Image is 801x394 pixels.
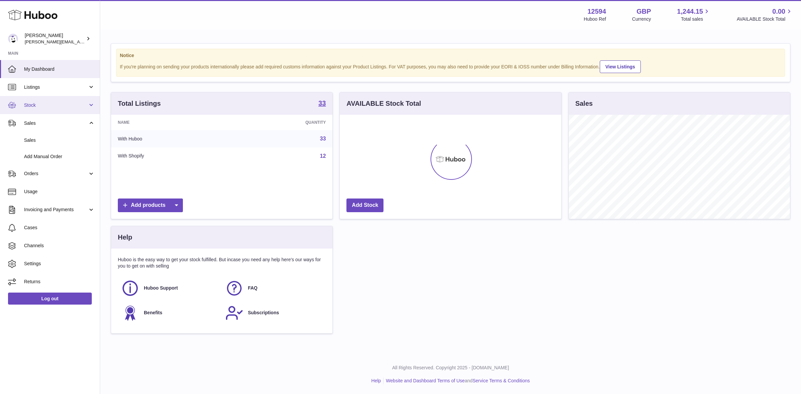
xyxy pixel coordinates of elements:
[677,7,711,22] a: 1,244.15 Total sales
[25,39,134,44] span: [PERSON_NAME][EMAIL_ADDRESS][DOMAIN_NAME]
[248,310,279,316] span: Subscriptions
[346,99,421,108] h3: AVAILABLE Stock Total
[24,137,95,143] span: Sales
[587,7,606,16] strong: 12594
[118,199,183,212] a: Add products
[118,233,132,242] h3: Help
[371,378,381,383] a: Help
[320,153,326,159] a: 12
[24,120,88,126] span: Sales
[111,147,231,165] td: With Shopify
[121,279,219,297] a: Huboo Support
[383,378,530,384] li: and
[575,99,593,108] h3: Sales
[24,261,95,267] span: Settings
[118,257,326,269] p: Huboo is the easy way to get your stock fulfilled. But incase you need any help here's our ways f...
[225,279,323,297] a: FAQ
[24,84,88,90] span: Listings
[632,16,651,22] div: Currency
[600,60,641,73] a: View Listings
[677,7,703,16] span: 1,244.15
[24,102,88,108] span: Stock
[24,279,95,285] span: Returns
[120,59,781,73] div: If you're planning on sending your products internationally please add required customs informati...
[737,7,793,22] a: 0.00 AVAILABLE Stock Total
[584,16,606,22] div: Huboo Ref
[24,207,88,213] span: Invoicing and Payments
[120,52,781,59] strong: Notice
[111,130,231,147] td: With Huboo
[111,115,231,130] th: Name
[681,16,711,22] span: Total sales
[24,225,95,231] span: Cases
[346,199,383,212] a: Add Stock
[248,285,258,291] span: FAQ
[25,32,85,45] div: [PERSON_NAME]
[636,7,651,16] strong: GBP
[320,136,326,141] a: 33
[24,153,95,160] span: Add Manual Order
[24,170,88,177] span: Orders
[24,66,95,72] span: My Dashboard
[24,188,95,195] span: Usage
[318,100,326,106] strong: 33
[144,285,178,291] span: Huboo Support
[473,378,530,383] a: Service Terms & Conditions
[772,7,785,16] span: 0.00
[8,34,18,44] img: owen@wearemakewaves.com
[386,378,465,383] a: Website and Dashboard Terms of Use
[144,310,162,316] span: Benefits
[318,100,326,108] a: 33
[8,293,92,305] a: Log out
[231,115,333,130] th: Quantity
[105,365,796,371] p: All Rights Reserved. Copyright 2025 - [DOMAIN_NAME]
[24,243,95,249] span: Channels
[121,304,219,322] a: Benefits
[225,304,323,322] a: Subscriptions
[737,16,793,22] span: AVAILABLE Stock Total
[118,99,161,108] h3: Total Listings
